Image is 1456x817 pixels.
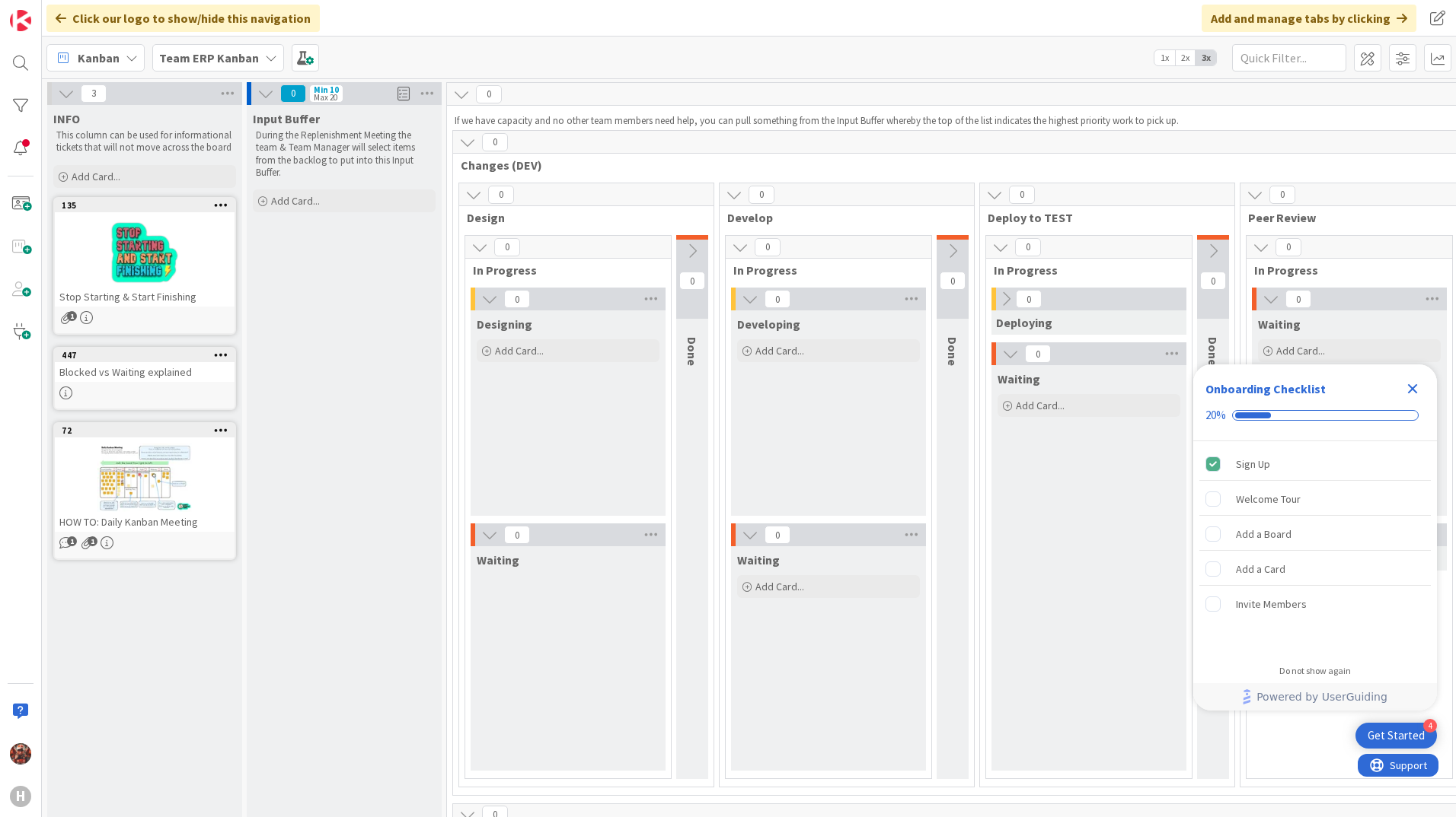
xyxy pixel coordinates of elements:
[314,86,339,94] div: Min 10
[494,238,520,256] span: 0
[1279,665,1351,677] div: Do not show again
[1276,344,1325,358] span: Add Card...
[473,262,652,278] span: In Progress
[679,272,705,290] span: 0
[81,84,107,103] span: 3
[314,94,337,101] div: Max 20
[56,129,233,154] p: This column can be used for informational tickets that will not move across the board
[737,316,800,332] span: Developing
[55,199,235,307] div: 135Stop Starting & Start Finishing
[733,262,912,278] span: In Progress
[737,552,780,567] span: Waiting
[55,287,235,307] div: Stop Starting & Start Finishing
[1016,399,1065,412] span: Add Card...
[1200,272,1226,290] span: 0
[10,743,31,765] img: JK
[1016,290,1042,308] span: 0
[1199,482,1431,516] div: Welcome Tour is incomplete.
[1205,337,1221,366] span: Done
[256,129,433,179] p: During the Replenishment Meeting the team & Team Manager will select items from the backlog to pu...
[1205,380,1326,398] div: Onboarding Checklist
[727,210,955,225] span: Develop
[476,85,502,103] span: 0
[55,512,235,532] div: HOW TO: Daily Kanban Meeting
[988,210,1215,225] span: Deploy to TEST
[1015,238,1041,256] span: 0
[495,344,544,358] span: Add Card...
[1199,517,1431,551] div: Add a Board is incomplete.
[55,424,235,532] div: 72HOW TO: Daily Kanban Meeting
[72,170,120,183] span: Add Card...
[88,536,97,546] span: 1
[1236,525,1292,543] div: Add a Board
[1154,50,1175,65] span: 1x
[994,262,1173,278] span: In Progress
[1199,447,1431,481] div: Sign Up is complete.
[46,5,320,32] div: Click our logo to show/hide this navigation
[53,111,80,126] span: INFO
[765,526,790,544] span: 0
[55,199,235,212] div: 135
[1236,490,1301,508] div: Welcome Tour
[62,425,235,436] div: 72
[1276,238,1301,256] span: 0
[755,238,781,256] span: 0
[1285,290,1311,308] span: 0
[53,197,236,335] a: 135Stop Starting & Start Finishing
[765,290,790,308] span: 0
[749,186,774,204] span: 0
[62,350,235,361] div: 447
[685,337,700,366] span: Done
[1269,186,1295,204] span: 0
[467,210,694,225] span: Design
[1236,560,1285,578] div: Add a Card
[1201,683,1429,711] a: Powered by UserGuiding
[1205,408,1425,422] div: Checklist progress: 20%
[1009,186,1035,204] span: 0
[10,10,31,31] img: Visit kanbanzone.com
[253,111,320,126] span: Input Buffer
[55,362,235,382] div: Blocked vs Waiting explained
[159,50,259,65] b: Team ERP Kanban
[755,580,804,593] span: Add Card...
[67,311,77,321] span: 1
[55,424,235,437] div: 72
[1175,50,1196,65] span: 2x
[55,348,235,382] div: 447Blocked vs Waiting explained
[1199,552,1431,586] div: Add a Card is incomplete.
[1196,50,1216,65] span: 3x
[53,422,236,560] a: 72HOW TO: Daily Kanban Meeting
[78,49,120,67] span: Kanban
[755,344,804,358] span: Add Card...
[1236,455,1270,473] div: Sign Up
[1236,595,1307,613] div: Invite Members
[67,536,77,546] span: 1
[504,290,530,308] span: 0
[1193,364,1437,711] div: Checklist Container
[1199,587,1431,621] div: Invite Members is incomplete.
[1423,719,1437,733] div: 4
[1193,441,1437,655] div: Checklist items
[504,526,530,544] span: 0
[996,315,1052,330] span: Deploying
[940,272,966,290] span: 0
[1368,728,1425,743] div: Get Started
[477,316,532,332] span: Designing
[1193,683,1437,711] div: Footer
[1258,316,1301,332] span: Waiting
[1232,44,1346,72] input: Quick Filter...
[53,347,236,410] a: 447Blocked vs Waiting explained
[477,552,519,567] span: Waiting
[62,200,235,211] div: 135
[1355,723,1437,749] div: Open Get Started checklist, remaining modules: 4
[271,194,320,208] span: Add Card...
[1256,688,1387,706] span: Powered by UserGuiding
[945,337,960,366] span: Done
[488,186,514,204] span: 0
[1205,408,1226,422] div: 20%
[482,133,508,151] span: 0
[1254,262,1433,278] span: In Progress
[1025,345,1051,363] span: 0
[32,2,69,21] span: Support
[10,786,31,807] div: H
